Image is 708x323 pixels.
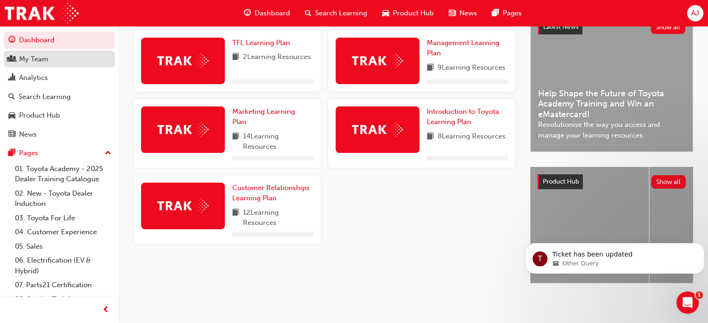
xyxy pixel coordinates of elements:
a: Dashboard [4,32,115,49]
div: Pages [19,148,38,158]
a: car-iconProduct Hub [375,4,441,23]
span: book-icon [427,131,434,143]
span: car-icon [382,7,389,19]
span: Introduction to Toyota Learning Plan [427,107,499,126]
a: Analytics [4,69,115,86]
span: Product Hub [543,178,579,185]
span: News [459,8,477,19]
a: Search Learning [4,88,115,105]
span: up-icon [105,147,111,159]
div: Search Learning [19,92,71,102]
a: 04. Customer Experience [11,225,115,239]
span: Revolutionise the way you access and manage your learning resources. [538,119,685,140]
span: 14 Learning Resources [243,131,313,152]
a: My Team [4,51,115,68]
a: 08. Service Training [11,292,115,307]
iframe: Intercom live chat [676,291,699,314]
a: Product Hub [4,107,115,124]
a: search-iconSearch Learning [297,4,375,23]
img: Trak [157,198,209,213]
img: Trak [157,122,209,137]
span: book-icon [232,131,239,152]
span: Marketing Learning Plan [232,107,295,126]
span: prev-icon [102,304,109,316]
a: 02. New - Toyota Dealer Induction [11,186,115,211]
span: Search Learning [315,8,367,19]
button: Show all [651,175,686,189]
span: 1 [695,291,703,299]
div: News [19,129,37,140]
div: My Team [19,54,48,65]
a: pages-iconPages [485,4,529,23]
button: Pages [4,145,115,162]
div: Product Hub [19,110,60,121]
span: book-icon [232,52,239,63]
span: search-icon [8,93,15,101]
span: 2 Learning Resources [243,52,311,63]
span: search-icon [305,7,311,19]
span: Pages [503,8,522,19]
a: 01. Toyota Academy - 2025 Dealer Training Catalogue [11,162,115,186]
a: guage-iconDashboard [236,4,297,23]
a: Management Learning Plan [427,38,508,59]
span: pages-icon [492,7,499,19]
a: News [4,126,115,143]
span: 12 Learning Resources [243,207,313,228]
a: 05. Sales [11,239,115,254]
iframe: Intercom notifications message [522,224,708,289]
button: AJ [687,5,703,21]
a: Introduction to Toyota Learning Plan [427,106,508,127]
span: 9 Learning Resources [438,62,506,74]
a: Marketing Learning Plan [232,106,313,127]
span: Latest News [543,23,579,31]
span: Dashboard [255,8,290,19]
a: Latest NewsShow allHelp Shape the Future of Toyota Academy Training and Win an eMastercard!Revolu... [530,12,693,152]
span: news-icon [449,7,456,19]
a: Product HubShow all [538,174,686,189]
span: news-icon [8,131,15,139]
span: AJ [691,8,699,19]
span: book-icon [232,207,239,228]
img: Trak [352,53,403,68]
a: news-iconNews [441,4,485,23]
span: car-icon [8,112,15,120]
span: Customer Relationships Learning Plan [232,184,310,203]
a: 07. Parts21 Certification [11,278,115,292]
span: guage-icon [8,36,15,45]
span: book-icon [427,62,434,74]
div: Analytics [19,73,48,83]
span: Help Shape the Future of Toyota Academy Training and Win an eMastercard! [538,88,685,120]
span: people-icon [8,55,15,64]
span: pages-icon [8,149,15,158]
span: Management Learning Plan [427,39,499,58]
span: guage-icon [244,7,251,19]
a: 03. Toyota For Life [11,211,115,225]
span: Product Hub [393,8,434,19]
img: Trak [352,122,403,137]
a: 06. Electrification (EV & Hybrid) [11,253,115,278]
span: chart-icon [8,74,15,82]
button: Show all [651,20,686,34]
a: TFL Learning Plan [232,38,294,48]
a: Customer Relationships Learning Plan [232,183,313,204]
a: Latest NewsShow all [538,20,685,34]
span: TFL Learning Plan [232,39,290,47]
img: Trak [5,3,79,24]
span: 8 Learning Resources [438,131,506,143]
button: DashboardMy TeamAnalyticsSearch LearningProduct HubNews [4,30,115,145]
img: Trak [157,53,209,68]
